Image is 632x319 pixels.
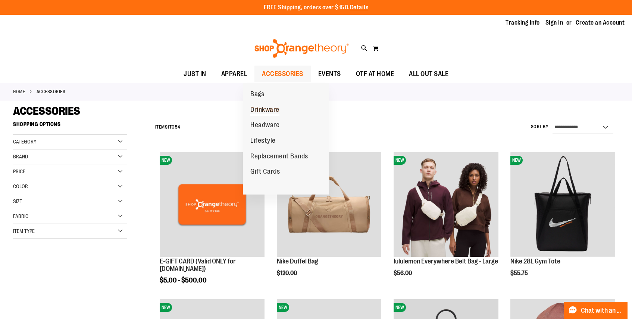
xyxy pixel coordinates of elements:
[277,152,382,258] a: Nike Duffel BagNEW
[581,307,623,314] span: Chat with an Expert
[13,139,36,145] span: Category
[13,168,25,174] span: Price
[13,154,28,159] span: Brand
[273,148,385,296] div: product
[13,183,28,189] span: Color
[318,66,341,82] span: EVENTS
[277,152,382,257] img: Nike Duffel Bag
[390,148,502,296] div: product
[175,124,180,130] span: 54
[409,66,448,82] span: ALL OUT SALE
[13,118,127,135] strong: Shopping Options
[13,105,80,117] span: ACCESSORIES
[13,198,22,204] span: Size
[250,137,276,146] span: Lifestyle
[250,152,308,162] span: Replacement Bands
[250,90,264,100] span: Bags
[221,66,247,82] span: APPAREL
[394,152,498,258] a: lululemon Everywhere Belt Bag - LargeNEW
[510,270,529,277] span: $55.75
[277,270,298,277] span: $120.00
[13,88,25,95] a: Home
[394,156,406,165] span: NEW
[545,19,563,27] a: Sign In
[510,258,560,265] a: Nike 28L Gym Tote
[253,39,350,58] img: Shop Orangetheory
[576,19,625,27] a: Create an Account
[350,4,369,11] a: Details
[356,66,394,82] span: OTF AT HOME
[250,121,279,130] span: Headware
[394,258,498,265] a: lululemon Everywhere Belt Bag - Large
[510,156,523,165] span: NEW
[156,148,268,303] div: product
[184,66,206,82] span: JUST IN
[564,302,628,319] button: Chat with an Expert
[13,213,28,219] span: Fabric
[531,124,549,130] label: Sort By
[394,270,413,277] span: $56.00
[13,228,35,234] span: Item Type
[507,148,619,296] div: product
[160,152,265,258] a: E-GIFT CARD (Valid ONLY for ShopOrangetheory.com)NEW
[160,258,236,272] a: E-GIFT CARD (Valid ONLY for [DOMAIN_NAME])
[250,106,279,115] span: Drinkware
[168,124,169,130] span: 1
[262,66,303,82] span: ACCESSORIES
[160,156,172,165] span: NEW
[277,258,318,265] a: Nike Duffel Bag
[155,121,180,133] h2: Items to
[160,303,172,312] span: NEW
[506,19,540,27] a: Tracking Info
[277,303,289,312] span: NEW
[394,303,406,312] span: NEW
[510,152,615,257] img: Nike 28L Gym Tote
[264,3,369,12] p: FREE Shipping, orders over $150.
[510,152,615,258] a: Nike 28L Gym ToteNEW
[37,88,66,95] strong: ACCESSORIES
[160,152,265,257] img: E-GIFT CARD (Valid ONLY for ShopOrangetheory.com)
[160,277,207,284] span: $5.00 - $500.00
[250,168,280,177] span: Gift Cards
[394,152,498,257] img: lululemon Everywhere Belt Bag - Large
